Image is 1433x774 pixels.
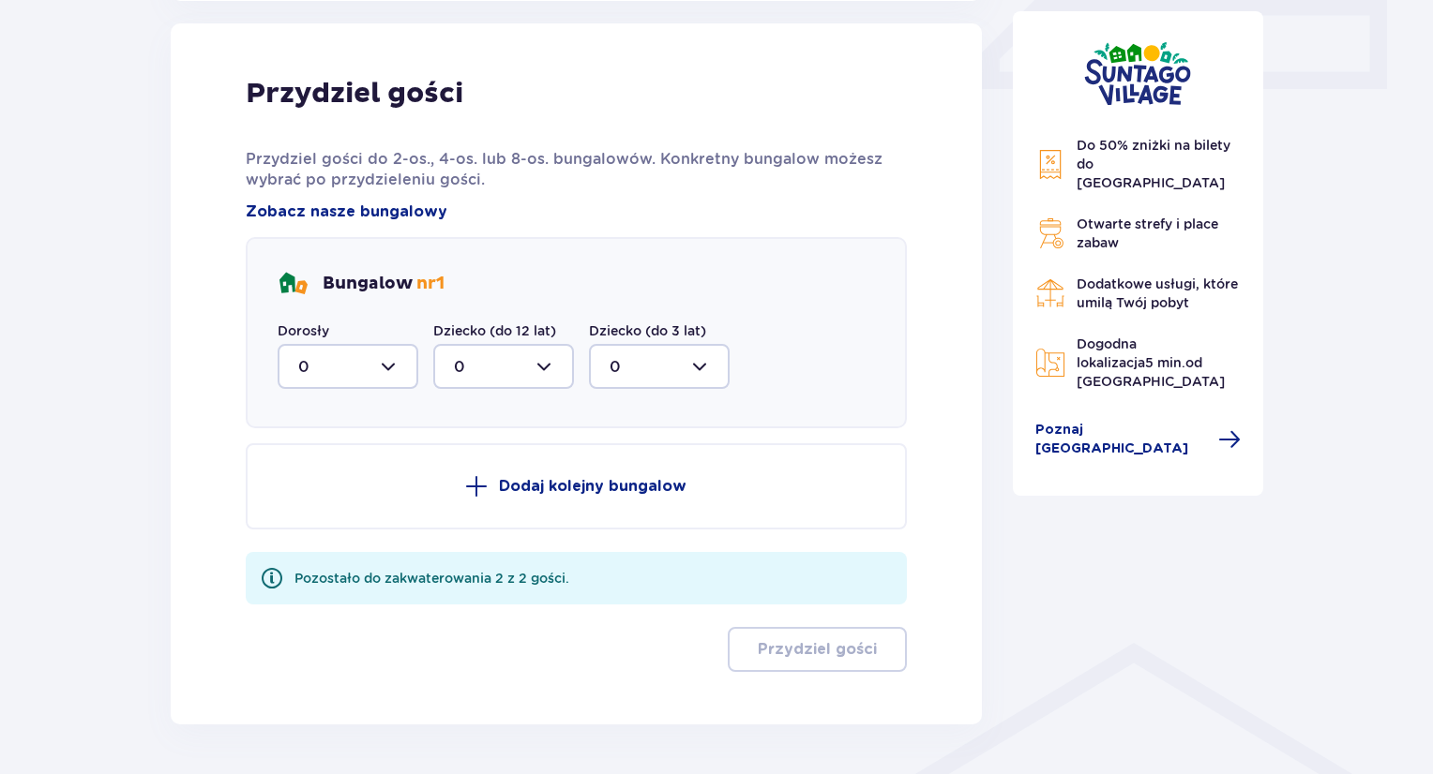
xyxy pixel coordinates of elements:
[246,201,447,222] a: Zobacz nasze bungalowy
[1084,41,1191,106] img: Suntago Village
[246,76,463,112] p: Przydziel gości
[758,639,877,660] p: Przydziel gości
[246,149,907,190] p: Przydziel gości do 2-os., 4-os. lub 8-os. bungalowów. Konkretny bungalow możesz wybrać po przydzi...
[1035,278,1065,308] img: Restaurant Icon
[1145,355,1185,370] span: 5 min.
[589,321,706,340] label: Dziecko (do 3 lat)
[1077,336,1225,389] span: Dogodna lokalizacja od [GEOGRAPHIC_DATA]
[1077,138,1230,190] span: Do 50% zniżki na bilety do [GEOGRAPHIC_DATA]
[323,273,445,295] p: Bungalow
[433,321,556,340] label: Dziecko (do 12 lat)
[278,321,329,340] label: Dorosły
[499,476,686,497] p: Dodaj kolejny bungalow
[1035,421,1242,458] a: Poznaj [GEOGRAPHIC_DATA]
[1035,348,1065,378] img: Map Icon
[1077,276,1238,310] span: Dodatkowe usługi, które umilą Twój pobyt
[294,569,569,588] div: Pozostało do zakwaterowania 2 z 2 gości.
[1077,216,1218,250] span: Otwarte strefy i place zabaw
[1035,421,1208,458] span: Poznaj [GEOGRAPHIC_DATA]
[1035,149,1065,180] img: Discount Icon
[728,627,907,672] button: Przydziel gości
[1035,218,1065,248] img: Grill Icon
[278,269,308,299] img: bungalows Icon
[416,273,445,294] span: nr 1
[246,443,907,529] button: Dodaj kolejny bungalow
